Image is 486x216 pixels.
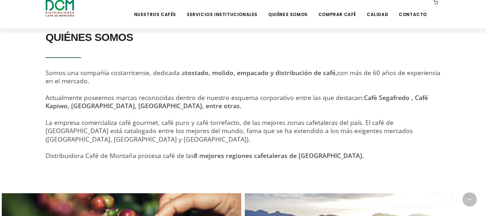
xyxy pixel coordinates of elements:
strong: tostado, molido, empacado y distribución de café, [185,68,337,77]
a: Nuestros Cafés [130,1,180,17]
a: Comprar Café [314,1,360,17]
a: Calidad [363,1,392,17]
span: Actualmente poseemos marcas reconocidas dentro de nuestro esquema corporativo entre las que desta... [46,93,428,110]
span: La empresa comercializa café gourmet, café puro y café torrefacto, de las mejores zonas cafetaler... [46,118,413,143]
strong: 8 mejores regiones cafetaleras de [GEOGRAPHIC_DATA]. [194,151,364,160]
a: Quiénes Somos [264,1,312,17]
h2: QUIÉNES SOMOS [46,27,440,47]
strong: Café Segafredo , Café Kapiwo, [GEOGRAPHIC_DATA], [GEOGRAPHIC_DATA], entre otras. [46,93,428,110]
a: Contacto [395,1,431,17]
span: Somos una compañía costarricense, dedicada a con más de 60 años de experiencia en el mercado. [46,68,440,85]
span: Distribuidora Café de Montaña procesa café de las [46,151,364,160]
a: Servicios Institucionales [183,1,262,17]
